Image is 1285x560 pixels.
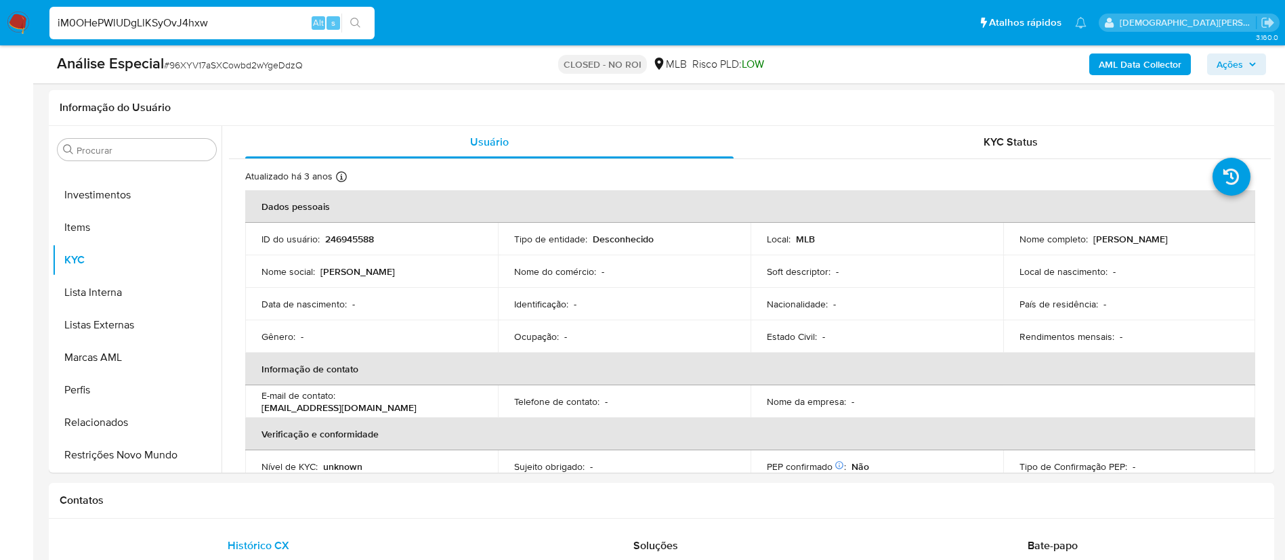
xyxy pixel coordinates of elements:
p: Não [851,460,869,473]
a: Notificações [1075,17,1087,28]
button: search-icon [341,14,369,33]
th: Dados pessoais [245,190,1255,223]
span: Alt [313,16,324,29]
button: Perfis [52,374,222,406]
p: 246945588 [325,233,374,245]
button: Lista Interna [52,276,222,309]
span: Usuário [470,134,509,150]
p: Nacionalidade : [767,298,828,310]
p: [PERSON_NAME] [1093,233,1168,245]
b: Análise Especial [57,52,164,74]
p: - [602,265,604,278]
p: País de residência : [1019,298,1098,310]
span: Risco PLD: [692,57,764,72]
p: - [836,265,839,278]
span: Bate-papo [1028,538,1078,553]
button: KYC [52,244,222,276]
button: Listas Externas [52,309,222,341]
button: Relacionados [52,406,222,439]
button: Restrições Novo Mundo [52,439,222,471]
p: - [851,395,854,408]
th: Informação de contato [245,353,1255,385]
input: Pesquise usuários ou casos... [49,14,375,32]
span: # 96XYV17aSXCowbd2wYgeDdzQ [164,58,303,72]
span: s [331,16,335,29]
p: - [1120,330,1122,343]
p: Nome completo : [1019,233,1088,245]
p: Data de nascimento : [261,298,347,310]
span: Atalhos rápidos [989,16,1061,30]
p: Atualizado há 3 anos [245,170,333,183]
p: - [590,460,593,473]
input: Procurar [77,144,211,156]
span: Ações [1217,53,1243,75]
div: MLB [652,57,687,72]
h1: Contatos [60,494,1263,507]
p: Gênero : [261,330,295,343]
p: Rendimentos mensais : [1019,330,1114,343]
span: Soluções [633,538,678,553]
p: Soft descriptor : [767,265,830,278]
p: Estado Civil : [767,330,817,343]
button: Procurar [63,144,74,155]
p: Sujeito obrigado : [514,460,585,473]
p: Nome social : [261,265,315,278]
p: [PERSON_NAME] [320,265,395,278]
p: - [574,298,576,310]
p: Identificação : [514,298,568,310]
p: - [605,395,608,408]
p: Local : [767,233,791,245]
p: - [1103,298,1106,310]
span: KYC Status [984,134,1038,150]
p: - [1113,265,1116,278]
p: [EMAIL_ADDRESS][DOMAIN_NAME] [261,402,417,414]
p: - [822,330,825,343]
p: - [301,330,303,343]
p: - [352,298,355,310]
button: Ações [1207,53,1266,75]
button: AML Data Collector [1089,53,1191,75]
span: LOW [742,56,764,72]
p: E-mail de contato : [261,389,335,402]
p: ID do usuário : [261,233,320,245]
p: Telefone de contato : [514,395,599,408]
p: thais.asantos@mercadolivre.com [1120,16,1257,29]
p: Ocupação : [514,330,559,343]
span: 3.160.0 [1256,32,1278,43]
button: Items [52,211,222,244]
p: Nome do comércio : [514,265,596,278]
button: Investimentos [52,179,222,211]
b: AML Data Collector [1099,53,1181,75]
p: PEP confirmado : [767,460,846,473]
p: Local de nascimento : [1019,265,1108,278]
p: - [1133,460,1135,473]
p: Nível de KYC : [261,460,318,473]
h1: Informação do Usuário [60,101,171,114]
button: Marcas AML [52,341,222,374]
p: CLOSED - NO ROI [558,55,647,74]
p: MLB [796,233,815,245]
p: Desconhecido [593,233,654,245]
p: Tipo de Confirmação PEP : [1019,460,1127,473]
p: - [564,330,567,343]
p: - [833,298,836,310]
p: unknown [323,460,362,473]
p: Tipo de entidade : [514,233,587,245]
th: Verificação e conformidade [245,418,1255,450]
a: Sair [1261,16,1275,30]
p: Nome da empresa : [767,395,846,408]
span: Histórico CX [228,538,289,553]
